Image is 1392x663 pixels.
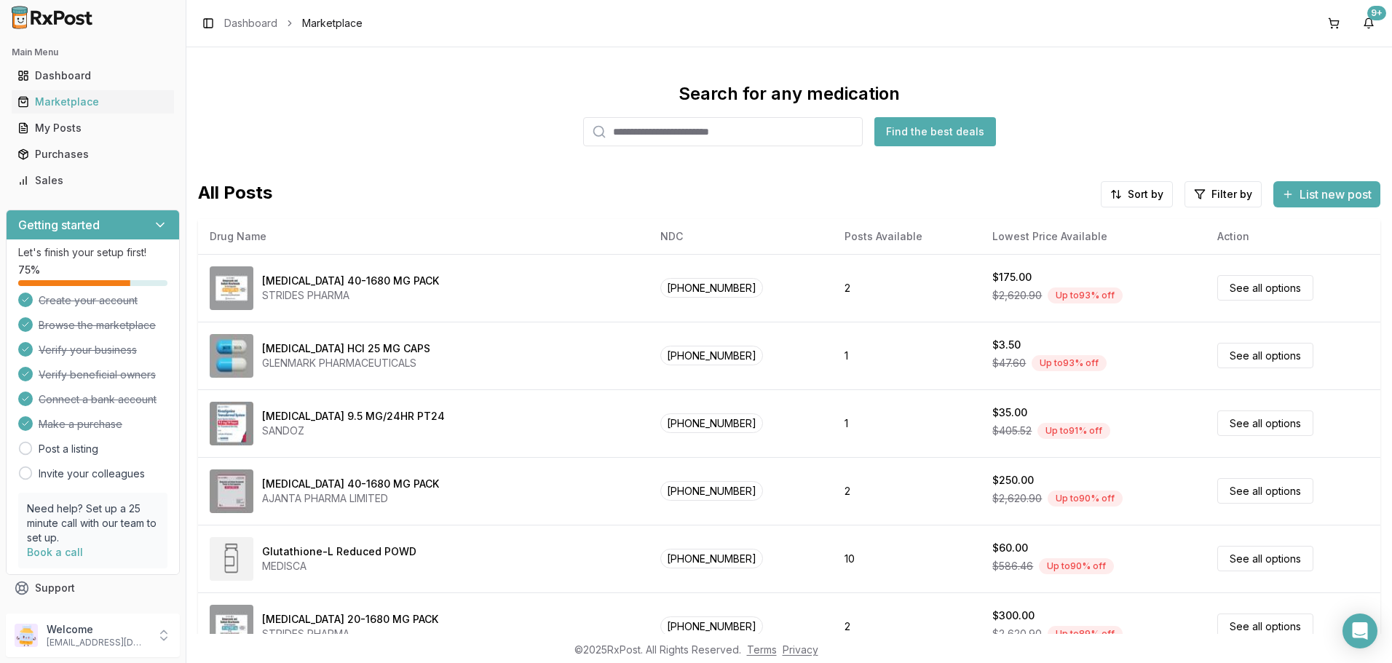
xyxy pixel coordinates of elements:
[783,643,818,656] a: Privacy
[12,167,174,194] a: Sales
[15,624,38,647] img: User avatar
[35,607,84,622] span: Feedback
[833,457,981,525] td: 2
[992,491,1042,506] span: $2,620.90
[17,173,168,188] div: Sales
[39,417,122,432] span: Make a purchase
[1037,423,1110,439] div: Up to 91 % off
[1217,343,1313,368] a: See all options
[262,341,430,356] div: [MEDICAL_DATA] HCl 25 MG CAPS
[1101,181,1173,207] button: Sort by
[6,575,180,601] button: Support
[1048,491,1123,507] div: Up to 90 % off
[39,293,138,308] span: Create your account
[262,288,439,303] div: STRIDES PHARMA
[1039,558,1114,574] div: Up to 90 % off
[833,389,981,457] td: 1
[262,356,430,370] div: GLENMARK PHARMACEUTICALS
[302,16,363,31] span: Marketplace
[874,117,996,146] button: Find the best deals
[992,288,1042,303] span: $2,620.90
[262,612,438,627] div: [MEDICAL_DATA] 20-1680 MG PACK
[27,501,159,545] p: Need help? Set up a 25 minute call with our team to set up.
[992,473,1034,488] div: $250.00
[1217,546,1313,571] a: See all options
[833,592,981,660] td: 2
[1128,187,1163,202] span: Sort by
[262,627,438,641] div: STRIDES PHARMA
[747,643,777,656] a: Terms
[210,334,253,378] img: Atomoxetine HCl 25 MG CAPS
[18,216,100,234] h3: Getting started
[224,16,363,31] nav: breadcrumb
[1357,12,1380,35] button: 9+
[660,549,763,568] span: [PHONE_NUMBER]
[39,343,137,357] span: Verify your business
[1367,6,1386,20] div: 9+
[39,318,156,333] span: Browse the marketplace
[262,491,439,506] div: AJANTA PHARMA LIMITED
[198,219,649,254] th: Drug Name
[992,405,1027,420] div: $35.00
[17,147,168,162] div: Purchases
[6,116,180,140] button: My Posts
[660,481,763,501] span: [PHONE_NUMBER]
[992,270,1032,285] div: $175.00
[47,637,148,648] p: [EMAIL_ADDRESS][DOMAIN_NAME]
[262,424,445,438] div: SANDOZ
[6,601,180,627] button: Feedback
[210,605,253,648] img: Omeprazole-Sodium Bicarbonate 20-1680 MG PACK
[224,16,277,31] a: Dashboard
[39,392,157,407] span: Connect a bank account
[1300,186,1372,203] span: List new post
[12,141,174,167] a: Purchases
[18,245,167,260] p: Let's finish your setup first!
[262,477,439,491] div: [MEDICAL_DATA] 40-1680 MG PACK
[12,89,174,115] a: Marketplace
[833,322,981,389] td: 1
[17,68,168,83] div: Dashboard
[262,559,416,573] div: MEDISCA
[992,338,1021,352] div: $3.50
[1342,614,1377,648] div: Open Intercom Messenger
[262,274,439,288] div: [MEDICAL_DATA] 40-1680 MG PACK
[18,263,40,277] span: 75 %
[210,469,253,513] img: Omeprazole-Sodium Bicarbonate 40-1680 MG PACK
[833,219,981,254] th: Posts Available
[198,181,272,207] span: All Posts
[12,63,174,89] a: Dashboard
[992,559,1033,573] span: $586.46
[1217,614,1313,639] a: See all options
[6,64,180,87] button: Dashboard
[992,627,1042,641] span: $2,620.90
[210,266,253,310] img: Omeprazole-Sodium Bicarbonate 40-1680 MG PACK
[17,121,168,135] div: My Posts
[6,90,180,114] button: Marketplace
[1217,275,1313,301] a: See all options
[1206,219,1380,254] th: Action
[833,525,981,592] td: 10
[660,346,763,365] span: [PHONE_NUMBER]
[660,616,763,636] span: [PHONE_NUMBER]
[17,95,168,109] div: Marketplace
[981,219,1206,254] th: Lowest Price Available
[47,622,148,637] p: Welcome
[6,143,180,166] button: Purchases
[12,115,174,141] a: My Posts
[1217,478,1313,504] a: See all options
[992,356,1026,370] span: $47.60
[1032,355,1107,371] div: Up to 93 % off
[1185,181,1262,207] button: Filter by
[1048,287,1123,303] div: Up to 93 % off
[649,219,833,254] th: NDC
[833,254,981,322] td: 2
[992,424,1032,438] span: $405.52
[1273,188,1380,203] a: List new post
[6,6,99,29] img: RxPost Logo
[1273,181,1380,207] button: List new post
[39,442,98,456] a: Post a listing
[6,169,180,192] button: Sales
[1048,626,1123,642] div: Up to 89 % off
[262,544,416,559] div: Glutathione-L Reduced POWD
[660,278,763,298] span: [PHONE_NUMBER]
